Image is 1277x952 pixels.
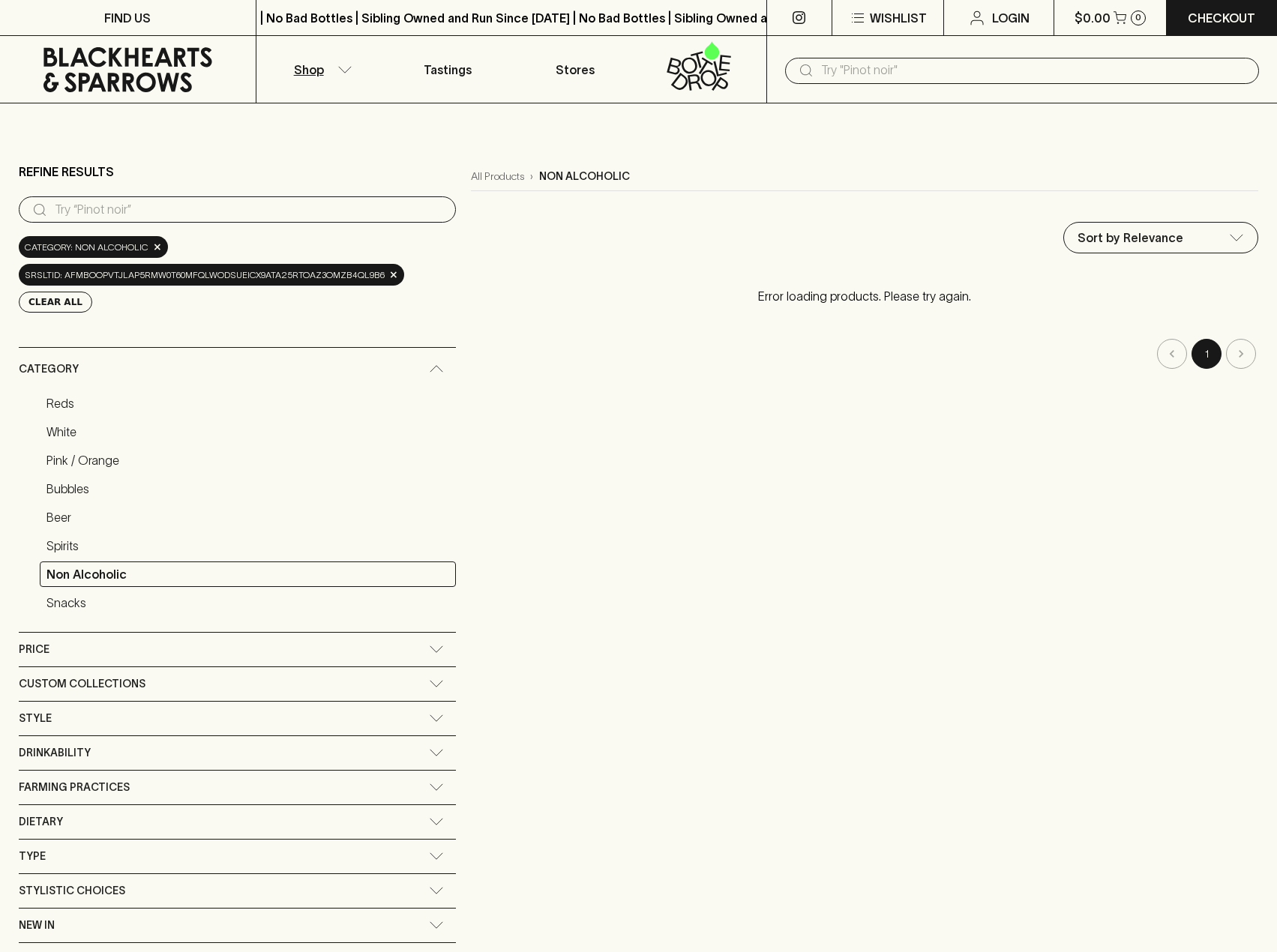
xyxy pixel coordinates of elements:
[19,736,456,770] div: Drinkability
[40,448,456,473] a: Pink / Orange
[511,36,639,103] a: Stores
[19,744,91,762] span: Drinkability
[19,360,79,379] span: Category
[1135,13,1141,22] p: 0
[19,709,52,728] span: Style
[19,847,46,866] span: Type
[870,9,927,27] p: Wishlist
[556,61,595,79] p: Stores
[19,667,456,701] div: Custom Collections
[19,778,130,797] span: Farming Practices
[19,874,456,908] div: Stylistic Choices
[40,590,456,615] a: Snacks
[389,267,398,283] span: ×
[1078,229,1183,247] p: Sort by Relevance
[19,163,114,181] p: Refine Results
[384,36,511,103] a: Tastings
[1075,9,1111,27] p: $0.00
[40,533,456,558] a: Spirits
[471,169,524,184] a: All Products
[256,36,384,103] button: Shop
[153,239,162,255] span: ×
[992,9,1030,27] p: Login
[1064,223,1258,253] div: Sort by Relevance
[25,240,148,255] span: Category: non alcoholic
[19,909,456,942] div: New In
[821,58,1247,82] input: Try "Pinot noir"
[40,476,456,501] a: Bubbles
[40,391,456,416] a: Reds
[25,268,385,283] span: srsltid: AfmBOopVTjLAP5Rmw0t60mFqlWoDsUEIcX9ATA25rtOaZ3Omzb4QL9b6
[19,916,55,935] span: New In
[19,702,456,735] div: Style
[1192,339,1222,369] button: page 1
[471,339,1258,369] nav: pagination navigation
[530,169,533,184] p: ›
[19,840,456,873] div: Type
[19,348,456,391] div: Category
[471,272,1258,320] p: Error loading products. Please try again.
[19,292,92,313] button: Clear All
[19,771,456,804] div: Farming Practices
[539,169,630,184] p: non alcoholic
[19,805,456,839] div: Dietary
[40,419,456,445] a: White
[294,61,324,79] p: Shop
[424,61,472,79] p: Tastings
[19,813,63,831] span: Dietary
[40,504,456,530] a: Beer
[19,633,456,666] div: Price
[19,675,145,693] span: Custom Collections
[19,640,49,659] span: Price
[19,882,125,900] span: Stylistic Choices
[40,561,456,587] a: Non Alcoholic
[55,198,444,222] input: Try “Pinot noir”
[1188,9,1255,27] p: Checkout
[104,9,151,27] p: FIND US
